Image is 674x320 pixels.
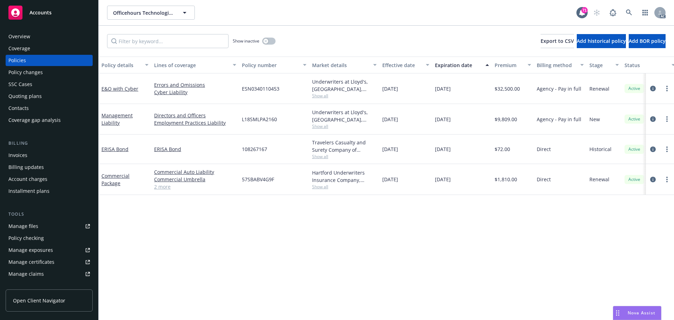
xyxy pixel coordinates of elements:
span: 57SBABV4G9F [242,176,274,183]
div: Travelers Casualty and Surety Company of America, Travelers Insurance [312,139,377,154]
span: $1,810.00 [495,176,517,183]
a: SSC Cases [6,79,93,90]
div: SSC Cases [8,79,32,90]
span: 108267167 [242,145,267,153]
span: Agency - Pay in full [537,116,581,123]
div: Manage exposures [8,244,53,256]
div: Overview [8,31,30,42]
span: ESN0340110453 [242,85,279,92]
div: Tools [6,211,93,218]
div: Drag to move [613,306,622,320]
button: Lines of coverage [151,57,239,73]
span: [DATE] [382,85,398,92]
div: Manage files [8,221,38,232]
div: Status [625,61,667,69]
span: Active [627,146,641,152]
button: Policy number [239,57,309,73]
span: Export to CSV [541,38,574,44]
div: Hartford Underwriters Insurance Company, Hartford Insurance Group [312,169,377,184]
a: E&O with Cyber [101,85,138,92]
span: Agency - Pay in full [537,85,581,92]
span: Historical [589,145,612,153]
a: Manage claims [6,268,93,280]
div: Coverage [8,43,30,54]
div: Lines of coverage [154,61,229,69]
span: [DATE] [382,145,398,153]
span: Active [627,85,641,92]
div: Stage [589,61,611,69]
a: Errors and Omissions [154,81,236,89]
div: Market details [312,61,369,69]
a: Accounts [6,3,93,22]
span: [DATE] [435,85,451,92]
button: Stage [587,57,622,73]
a: Overview [6,31,93,42]
span: Renewal [589,176,609,183]
a: Commercial Umbrella [154,176,236,183]
span: Show all [312,93,377,99]
div: Manage certificates [8,256,54,268]
a: Quoting plans [6,91,93,102]
span: Officehours Technologies Co. [113,9,174,17]
div: Billing method [537,61,576,69]
a: Manage certificates [6,256,93,268]
div: Manage BORs [8,280,41,292]
button: Effective date [379,57,432,73]
a: Switch app [638,6,652,20]
a: Installment plans [6,185,93,197]
button: Premium [492,57,534,73]
button: Policy details [99,57,151,73]
a: ERISA Bond [101,146,128,152]
div: Policies [8,55,26,66]
span: Manage exposures [6,244,93,256]
a: Account charges [6,174,93,185]
a: Policy changes [6,67,93,78]
a: Manage BORs [6,280,93,292]
span: [DATE] [435,145,451,153]
span: Show inactive [233,38,259,44]
span: Renewal [589,85,609,92]
a: Search [622,6,636,20]
div: Quoting plans [8,91,42,102]
a: more [663,115,671,123]
a: Contacts [6,103,93,114]
button: Officehours Technologies Co. [107,6,195,20]
div: Policy changes [8,67,43,78]
a: more [663,145,671,154]
div: Installment plans [8,185,49,197]
div: Policy details [101,61,141,69]
span: New [589,116,600,123]
button: Nova Assist [613,306,661,320]
a: Commercial Package [101,172,130,187]
a: ERISA Bond [154,145,236,153]
span: Direct [537,145,551,153]
a: more [663,175,671,184]
button: Market details [309,57,379,73]
input: Filter by keyword... [107,34,229,48]
button: Billing method [534,57,587,73]
a: Coverage gap analysis [6,115,93,126]
div: Policy checking [8,233,44,244]
span: $32,500.00 [495,85,520,92]
span: [DATE] [435,116,451,123]
div: Billing [6,140,93,147]
button: Add BOR policy [629,34,666,48]
div: Coverage gap analysis [8,115,61,126]
a: circleInformation [649,145,657,154]
a: Manage files [6,221,93,232]
a: Start snowing [590,6,604,20]
span: [DATE] [382,176,398,183]
span: L18SMLPA2160 [242,116,277,123]
a: Billing updates [6,162,93,173]
span: Active [627,116,641,122]
span: Show all [312,154,377,159]
div: Invoices [8,150,27,161]
div: Manage claims [8,268,44,280]
a: circleInformation [649,84,657,93]
span: Direct [537,176,551,183]
div: Policy number [242,61,299,69]
a: more [663,84,671,93]
span: Open Client Navigator [13,297,65,304]
span: Nova Assist [628,310,655,316]
button: Export to CSV [541,34,574,48]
